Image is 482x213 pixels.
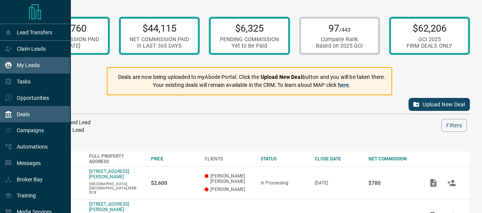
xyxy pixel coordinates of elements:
strong: Upload New Deal [261,74,303,80]
div: FULL PROPERTY ADDRESS [89,154,143,164]
span: Add / View Documents [424,180,442,185]
p: $62,206 [407,22,452,34]
p: [GEOGRAPHIC_DATA],[GEOGRAPHIC_DATA],M5B-0C8 [89,182,143,194]
span: /443 [339,27,351,33]
p: [PERSON_NAME] [PERSON_NAME] [205,173,253,184]
div: NET COMMISSION PAID [130,36,189,43]
button: Upload New Deal [408,98,470,111]
div: PENDING COMMISSION [220,36,279,43]
div: CLIENTS [205,156,253,162]
div: Company Rank [316,36,363,43]
a: here [338,82,349,88]
p: [PERSON_NAME] [205,187,253,192]
p: $44,115 [130,22,189,34]
div: CLOSE DATE [315,156,361,162]
span: Match Clients [442,180,461,185]
div: Based on 2025 GCI [316,43,363,49]
p: Deals are now being uploaded to myAbode Portal. Click the button and you will be taken there. [118,73,385,81]
p: [DATE] [315,180,361,186]
div: NET COMMISSION [368,156,416,162]
button: Filters [441,119,467,132]
div: GCI 2025 [407,36,452,43]
div: In Processing [261,180,307,186]
p: $780 [368,180,416,186]
p: Your existing deals will remain available in the CRM. To learn about MAP click . [118,81,385,89]
p: $6,325 [220,22,279,34]
a: [STREET_ADDRESS][PERSON_NAME] [89,202,129,212]
p: 97 [316,22,363,34]
div: Yet to Be Paid [220,43,279,49]
p: $2,600 [151,180,197,186]
div: STATUS [261,156,307,162]
div: PRICE [151,156,197,162]
div: in LAST 365 DAYS [130,43,189,49]
a: [STREET_ADDRESS][PERSON_NAME] [89,169,129,179]
div: FIRM DEALS ONLY [407,43,452,49]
